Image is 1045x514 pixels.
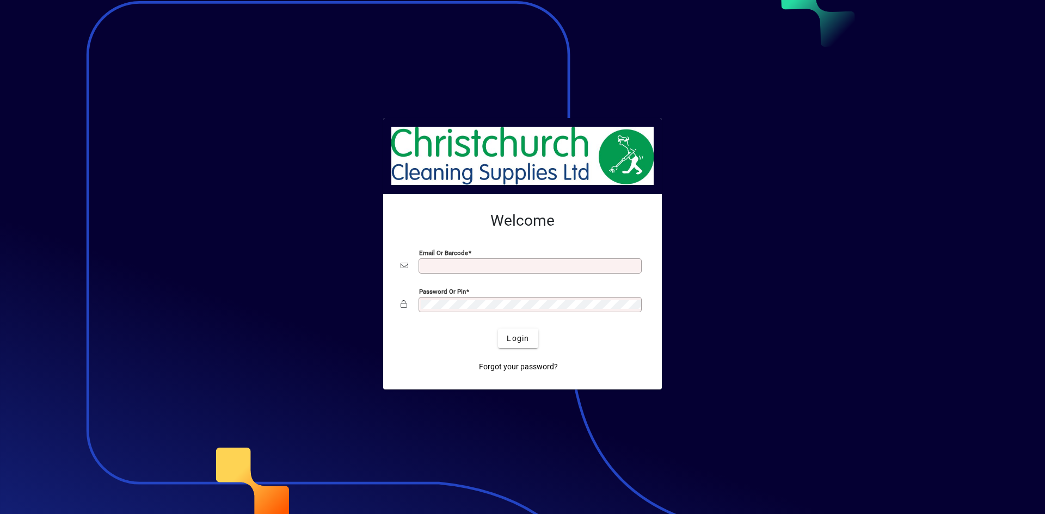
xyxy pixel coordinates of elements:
[498,329,538,348] button: Login
[507,333,529,344] span: Login
[479,361,558,373] span: Forgot your password?
[475,357,562,376] a: Forgot your password?
[419,288,466,295] mat-label: Password or Pin
[401,212,644,230] h2: Welcome
[419,249,468,257] mat-label: Email or Barcode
